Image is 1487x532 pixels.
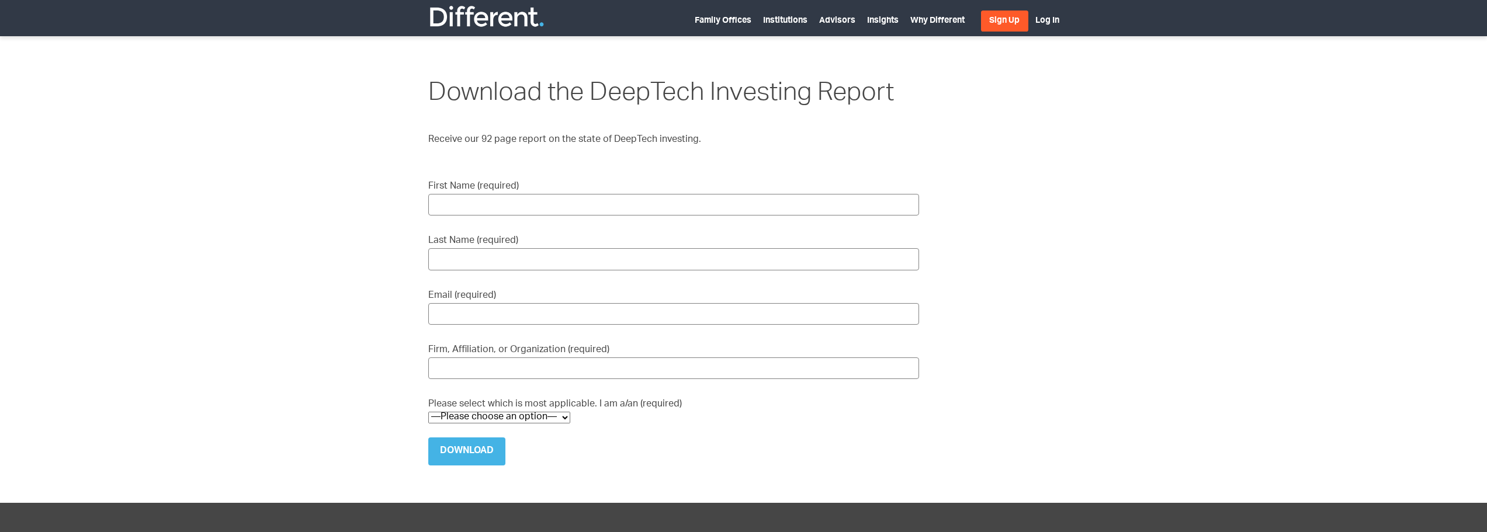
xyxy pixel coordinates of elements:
input: Firm, Affiliation, or Organization (required) [428,357,919,379]
input: Last Name (required) [428,248,919,270]
p: Receive our 92 page report on the state of DeepTech investing. [428,133,919,147]
input: Email (required) [428,303,919,325]
form: Contact form [428,180,919,465]
a: Institutions [763,17,807,25]
label: Email (required) [428,289,919,325]
input: First Name (required) [428,194,919,215]
select: Please select which is most applicable. I am a/an (required) [428,412,570,423]
a: Sign Up [981,11,1028,32]
a: Why Different [910,17,965,25]
label: First Name (required) [428,180,919,215]
img: Different Funds [428,5,545,28]
a: Family Offices [695,17,751,25]
input: Download [428,437,505,465]
label: Firm, Affiliation, or Organization (required) [428,343,919,379]
label: Last Name (required) [428,234,919,270]
a: Advisors [819,17,855,25]
label: Please select which is most applicable. I am a/an (required) [428,398,919,423]
a: Log In [1035,17,1059,25]
a: Insights [867,17,899,25]
h1: Download the DeepTech Investing Report [428,77,919,112]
